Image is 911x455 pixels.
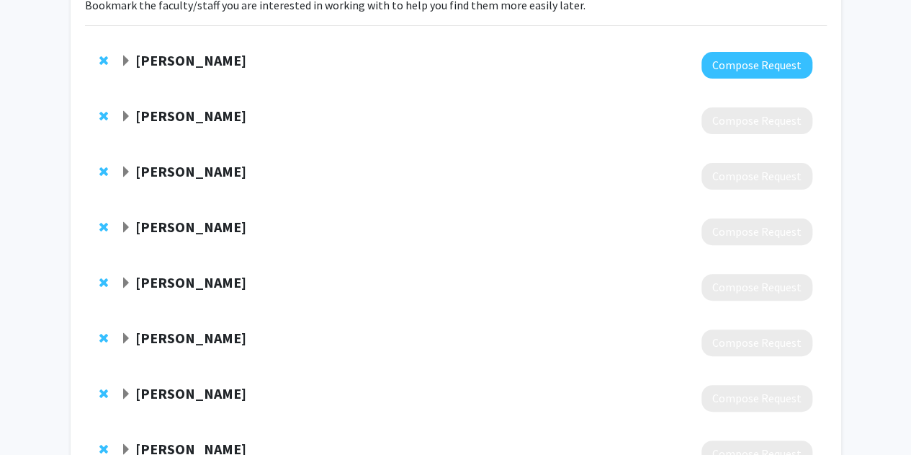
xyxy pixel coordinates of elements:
button: Compose Request to Shanina Sanders Johnson [701,218,812,245]
span: Remove Davita Camp from bookmarks [99,110,108,122]
span: Expand Leyte Winfield Bookmark [120,333,132,345]
strong: [PERSON_NAME] [135,218,246,236]
button: Compose Request to Valerie Haftel [701,52,812,79]
button: Compose Request to Davita Camp [701,107,812,134]
span: Remove Leyte Winfield from bookmarks [99,332,108,344]
button: Compose Request to Melanie Jefferson Kankam [701,385,812,412]
span: Expand Valerie Haftel Bookmark [120,56,132,67]
strong: [PERSON_NAME] [135,51,246,69]
span: Expand Davita Camp Bookmark [120,111,132,123]
span: Remove Mark Lee from bookmarks [99,166,108,177]
strong: [PERSON_NAME] [135,273,246,291]
span: Expand Melanie Jefferson Kankam Bookmark [120,389,132,400]
span: Expand Shanina Sanders Johnson Bookmark [120,222,132,234]
span: Remove Dulma Erangi Nugawela from bookmarks [99,277,108,288]
span: Remove Melanie Jefferson Kankam from bookmarks [99,388,108,399]
span: Remove Shanina Sanders Johnson from bookmarks [99,221,108,233]
strong: [PERSON_NAME] [135,162,246,180]
span: Remove Valerie Haftel from bookmarks [99,55,108,66]
strong: [PERSON_NAME] [135,384,246,402]
span: Expand Dulma Erangi Nugawela Bookmark [120,278,132,289]
iframe: Chat [11,390,61,444]
button: Compose Request to Leyte Winfield [701,330,812,356]
strong: [PERSON_NAME] [135,107,246,125]
span: Expand Mark Lee Bookmark [120,167,132,178]
span: Remove Rosalind Gregory-Bass from bookmarks [99,443,108,455]
button: Compose Request to Mark Lee [701,163,812,190]
button: Compose Request to Dulma Erangi Nugawela [701,274,812,301]
strong: [PERSON_NAME] [135,329,246,347]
